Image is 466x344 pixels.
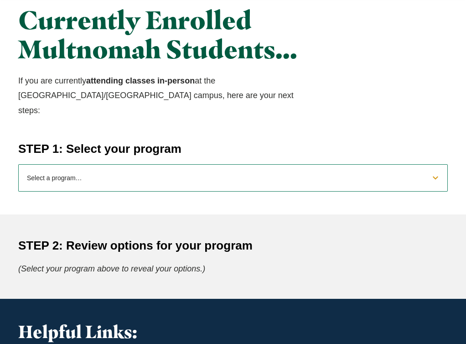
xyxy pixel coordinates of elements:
[18,5,299,64] h2: Currently Enrolled Multnomah Students…
[18,237,448,254] h4: STEP 2: Review options for your program
[86,76,195,85] strong: attending classes in-person
[18,264,205,273] em: (Select your program above to reveal your options.)
[18,322,448,343] h3: Helpful Links:
[18,73,299,118] p: If you are currently at the [GEOGRAPHIC_DATA]/[GEOGRAPHIC_DATA] campus, here are your next steps:
[18,141,448,157] h4: STEP 1: Select your program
